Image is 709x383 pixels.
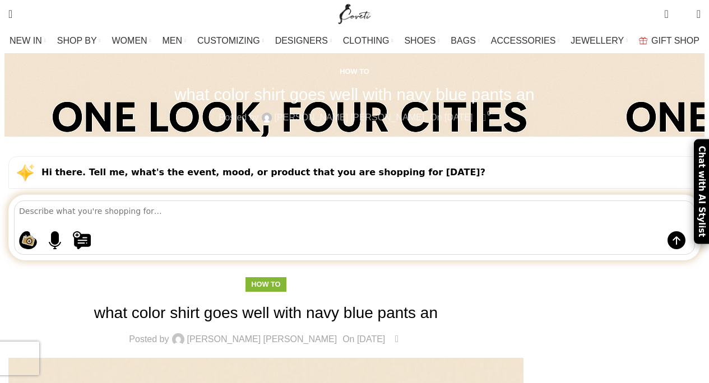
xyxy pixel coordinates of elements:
span: CLOTHING [343,35,390,46]
span: BAGS [451,35,475,46]
a: MEN [163,30,186,52]
span: 0 [679,11,688,20]
span: NEW IN [10,35,42,46]
span: GIFT SHOP [651,35,699,46]
span: Posted by [219,110,258,125]
a: 0 [659,3,674,25]
h1: what color shirt goes well with navy blue pants an [8,302,523,324]
span: 0 [397,331,406,339]
div: Main navigation [3,30,706,52]
time: On [DATE] [342,334,385,344]
span: 0 [485,109,493,118]
time: On [DATE] [430,113,472,122]
a: SHOP BY [57,30,101,52]
a: NEW IN [10,30,46,52]
span: ACCESSORIES [491,35,556,46]
span: MEN [163,35,183,46]
img: author-avatar [172,333,184,345]
a: 0 [391,332,402,347]
img: GiftBag [639,37,647,44]
span: 0 [665,6,674,14]
span: SHOES [404,35,435,46]
a: CLOTHING [343,30,393,52]
h1: what color shirt goes well with navy blue pants an [174,85,534,104]
a: JEWELLERY [571,30,628,52]
a: WOMEN [112,30,151,52]
a: How to [251,280,280,288]
a: BAGS [451,30,479,52]
a: How to [340,67,369,76]
div: My Wishlist [677,3,688,25]
img: author-avatar [262,113,272,123]
a: CUSTOMIZING [197,30,264,52]
a: ACCESSORIES [491,30,560,52]
a: [PERSON_NAME] [PERSON_NAME] [187,335,337,344]
a: [PERSON_NAME] [PERSON_NAME] [275,110,425,125]
span: Posted by [129,335,169,344]
a: DESIGNERS [275,30,332,52]
span: JEWELLERY [571,35,624,46]
a: SHOES [404,30,439,52]
a: Search [3,3,18,25]
span: CUSTOMIZING [197,35,260,46]
span: SHOP BY [57,35,97,46]
a: 0 [478,110,490,125]
a: GIFT SHOP [639,30,699,52]
span: DESIGNERS [275,35,328,46]
span: WOMEN [112,35,147,46]
a: Site logo [336,8,373,18]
